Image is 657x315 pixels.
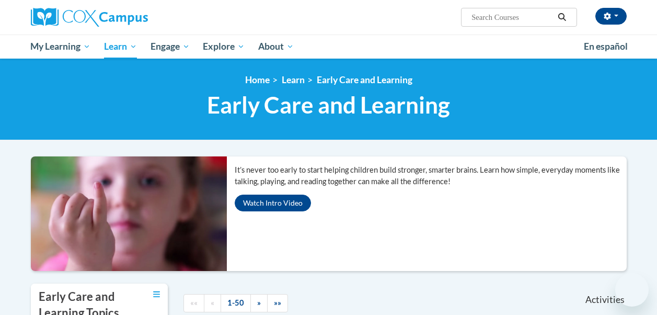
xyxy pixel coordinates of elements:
a: End [267,294,288,312]
img: Cox Campus [31,8,148,27]
button: Account Settings [595,8,627,25]
div: Main menu [23,35,635,59]
a: Home [245,74,270,85]
a: En español [577,36,635,58]
iframe: Button to launch messaging window [615,273,649,307]
p: It’s never too early to start helping children build stronger, smarter brains. Learn how simple, ... [235,164,627,187]
a: Learn [282,74,305,85]
span: « [211,298,214,307]
span: Learn [104,40,137,53]
button: Search [554,11,570,24]
a: Previous [204,294,221,312]
a: About [251,35,301,59]
a: Learn [97,35,144,59]
a: Next [250,294,268,312]
input: Search Courses [470,11,554,24]
span: »» [274,298,281,307]
button: Watch Intro Video [235,195,311,211]
a: Explore [196,35,251,59]
span: » [257,298,261,307]
span: My Learning [30,40,90,53]
span: Activities [585,294,625,306]
a: Begining [183,294,204,312]
span: About [258,40,294,53]
a: Toggle collapse [153,289,160,300]
span: Early Care and Learning [207,91,450,119]
span: Engage [151,40,190,53]
span: «« [190,298,198,307]
a: My Learning [24,35,98,59]
a: 1-50 [221,294,251,312]
span: En español [584,41,628,52]
a: Early Care and Learning [317,74,412,85]
a: Engage [144,35,197,59]
a: Cox Campus [31,8,219,27]
span: Explore [203,40,245,53]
